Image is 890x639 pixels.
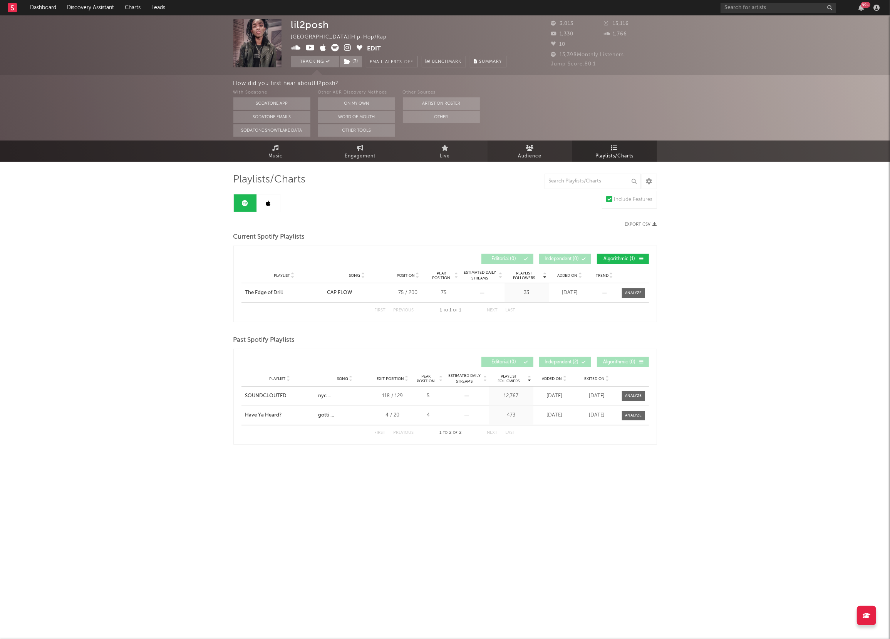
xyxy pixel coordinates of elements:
[440,152,450,161] span: Live
[414,392,443,400] div: 5
[233,175,306,184] span: Playlists/Charts
[403,97,480,110] button: Artist on Roster
[291,33,396,42] div: [GEOGRAPHIC_DATA] | Hip-Hop/Rap
[443,431,448,435] span: to
[544,257,580,261] span: Independent ( 0 )
[602,257,637,261] span: Algorithmic ( 1 )
[403,141,488,162] a: Live
[487,431,498,435] button: Next
[597,254,649,264] button: Algorithmic(1)
[506,308,516,313] button: Last
[391,289,426,297] div: 75 / 200
[481,357,533,367] button: Editorial(0)
[337,376,348,381] span: Song
[506,431,516,435] button: Last
[377,376,404,381] span: Exit Position
[403,111,480,123] button: Other
[375,412,410,419] div: 4 / 20
[414,412,443,419] div: 4
[535,412,574,419] div: [DATE]
[535,392,574,400] div: [DATE]
[604,32,627,37] span: 1,766
[403,88,480,97] div: Other Sources
[233,111,310,123] button: Sodatone Emails
[291,19,329,30] div: lil2posh
[345,152,376,161] span: Engagement
[245,412,315,419] a: Have Ya Heard?
[542,376,562,381] span: Added On
[578,392,616,400] div: [DATE]
[486,360,522,365] span: Editorial ( 0 )
[375,431,386,435] button: First
[545,174,641,189] input: Search Playlists/Charts
[233,97,310,110] button: Sodatone App
[318,412,371,419] a: gotti …
[245,289,283,297] div: The Edge of Drill
[551,32,574,37] span: 1,330
[447,373,483,385] span: Estimated Daily Streams
[487,308,498,313] button: Next
[551,289,589,297] div: [DATE]
[858,5,864,11] button: 99+
[245,412,282,419] div: Have Ya Heard?
[291,56,339,67] button: Tracking
[597,357,649,367] button: Algorithmic(0)
[268,152,283,161] span: Music
[551,62,596,67] span: Jump Score: 80.1
[539,254,591,264] button: Independent(0)
[578,412,616,419] div: [DATE]
[429,271,454,280] span: Peak Position
[429,306,472,315] div: 1 1 1
[233,124,310,137] button: Sodatone Snowflake Data
[269,376,285,381] span: Playlist
[367,44,381,54] button: Edit
[318,111,395,123] button: Word Of Mouth
[614,195,653,204] div: Include Features
[432,57,462,67] span: Benchmark
[422,56,466,67] a: Benchmark
[572,141,657,162] a: Playlists/Charts
[340,56,362,67] button: (3)
[470,56,506,67] button: Summary
[394,431,414,435] button: Previous
[453,309,458,312] span: of
[506,271,542,280] span: Playlist Followers
[518,152,541,161] span: Audience
[625,222,657,227] button: Export CSV
[544,360,580,365] span: Independent ( 2 )
[551,42,566,47] span: 10
[429,428,472,438] div: 1 2 2
[318,124,395,137] button: Other Tools
[245,289,323,297] a: The Edge of Drill
[233,336,295,345] span: Past Spotify Playlists
[394,308,414,313] button: Previous
[245,392,287,400] div: SOUNDCLOUTED
[318,392,371,400] a: nyc ...
[602,360,637,365] span: Algorithmic ( 0 )
[595,152,634,161] span: Playlists/Charts
[539,357,591,367] button: Independent(2)
[481,254,533,264] button: Editorial(0)
[462,270,498,281] span: Estimated Daily Streams
[443,309,448,312] span: to
[551,52,624,57] span: 13,398 Monthly Listeners
[318,412,334,419] div: gotti …
[233,141,318,162] a: Music
[366,56,418,67] button: Email AlertsOff
[397,273,415,278] span: Position
[375,308,386,313] button: First
[429,289,458,297] div: 75
[721,3,836,13] input: Search for artists
[327,289,352,297] div: CAP FLOW
[491,374,527,383] span: Playlist Followers
[404,60,414,64] em: Off
[506,289,547,297] div: 33
[491,412,531,419] div: 473
[491,392,531,400] div: 12,767
[318,88,395,97] div: Other A&R Discovery Methods
[486,257,522,261] span: Editorial ( 0 )
[453,431,458,435] span: of
[414,374,438,383] span: Peak Position
[584,376,605,381] span: Exited On
[245,392,315,400] a: SOUNDCLOUTED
